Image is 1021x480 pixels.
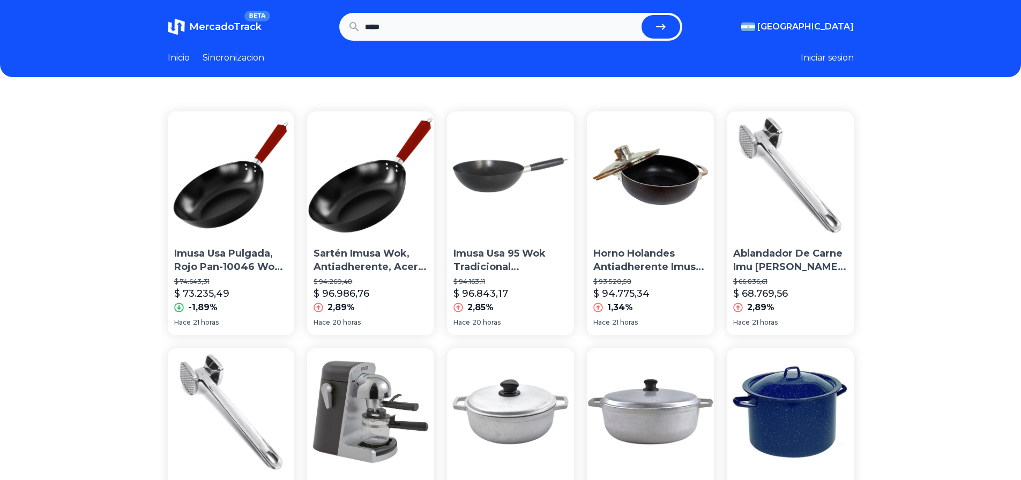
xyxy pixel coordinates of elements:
[203,51,264,64] a: Sincronizacion
[741,22,755,31] img: Argentina
[168,111,295,335] a: Imusa Usa Pulgada, Rojo Pan-10046 Wok De Acero Al Carbono...Imusa Usa Pulgada, Rojo Pan-10046 Wok...
[244,11,270,21] span: BETA
[314,277,428,286] p: $ 94.260,48
[168,348,295,475] img: Title: Tenderizador De Carne Imusa Imu-71015 Acero Inoxidabl
[453,318,470,327] span: Hace
[327,301,355,314] p: 2,89%
[307,348,434,475] img: Imusa Máquina Eléctrica Capuchino Espresso 4 Tazas Plateada
[314,247,428,274] p: Sartén Imusa Wok, Antiadherente, Acero Al Carbono, 30,5 Cm
[472,318,501,327] span: 20 horas
[752,318,778,327] span: 21 horas
[587,111,714,238] img: Horno Holandes Antiadherente Imusa Usa With Vidrio Tap...
[447,111,574,238] img: Imusa Usa 95 Wok Tradicional De Acero Al Carbono Con Y De
[193,318,219,327] span: 21 horas
[733,318,750,327] span: Hace
[168,18,262,35] a: MercadoTrackBETA
[741,20,854,33] button: [GEOGRAPHIC_DATA]
[801,51,854,64] button: Iniciar sesion
[733,277,847,286] p: $ 66.836,61
[593,277,707,286] p: $ 93.520,58
[757,20,854,33] span: [GEOGRAPHIC_DATA]
[314,318,330,327] span: Hace
[727,348,854,475] img: Olla Esmaltada Azul Moteada Imusa Usa De 4 Cuartos De Galón
[587,111,714,335] a: Horno Holandes Antiadherente Imusa Usa With Vidrio Tap...Horno Holandes Antiadherente Imusa Usa W...
[332,318,361,327] span: 20 horas
[747,301,774,314] p: 2,89%
[453,286,508,301] p: $ 96.843,17
[447,111,574,335] a: Imusa Usa 95 Wok Tradicional De Acero Al Carbono Con Y DeImusa Usa 95 Wok Tradicional [PERSON_NAM...
[189,21,262,33] span: MercadoTrack
[727,111,854,238] img: Ablandador De Carne Imu De Acero Inoxidable Imusa Usa,
[593,318,610,327] span: Hace
[727,111,854,335] a: Ablandador De Carne Imu De Acero Inoxidable Imusa Usa,Ablandador De Carne Imu [PERSON_NAME] Inoxi...
[174,247,288,274] p: Imusa Usa Pulgada, Rojo Pan-10046 Wok [PERSON_NAME] Al Carbono...
[453,247,568,274] p: Imusa Usa 95 Wok Tradicional [PERSON_NAME] Al Carbono Con Y De
[174,318,191,327] span: Hace
[612,318,638,327] span: 21 horas
[307,111,434,335] a: Sartén Imusa Wok, Antiadherente, Acero Al Carbono, 30,5 CmSartén Imusa Wok, Antiadherente, Acero ...
[467,301,494,314] p: 2,85%
[453,277,568,286] p: $ 94.163,11
[168,51,190,64] a: Inicio
[188,301,218,314] p: -1,89%
[733,286,788,301] p: $ 68.769,56
[593,247,707,274] p: Horno Holandes Antiadherente Imusa Usa With Vidrio Tap...
[174,286,229,301] p: $ 73.235,49
[314,286,369,301] p: $ 96.986,76
[168,111,295,238] img: Imusa Usa Pulgada, Rojo Pan-10046 Wok De Acero Al Carbono...
[593,286,650,301] p: $ 94.775,34
[733,247,847,274] p: Ablandador De Carne Imu [PERSON_NAME] Inoxidable Imusa Usa,
[307,111,434,238] img: Sartén Imusa Wok, Antiadherente, Acero Al Carbono, 30,5 Cm
[587,348,714,475] img: Caldero Colombiano Tradicional Imusa Usa, 4.8 Cuartos De Gal
[168,18,185,35] img: MercadoTrack
[447,348,574,475] img: Caldero Tradicional Colombiano Imusa Usa, 4.8 Cuartos
[174,277,288,286] p: $ 74.643,31
[607,301,633,314] p: 1,34%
